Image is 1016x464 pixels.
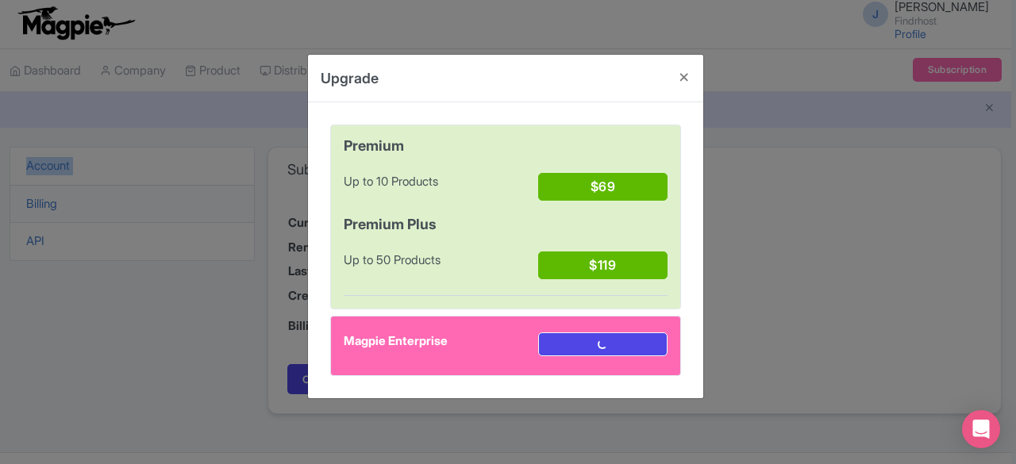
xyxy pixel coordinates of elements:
div: Up to 10 Products [344,173,538,207]
div: Magpie Enterprise [344,332,538,362]
a: $69 [538,173,668,201]
h4: Premium Plus [344,217,668,232]
a: $119 [538,251,668,279]
button: Close [665,55,703,100]
div: Up to 50 Products [344,251,538,286]
h4: Premium [344,138,668,154]
div: Open Intercom Messenger [962,410,1000,448]
h4: Upgrade [321,67,379,89]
